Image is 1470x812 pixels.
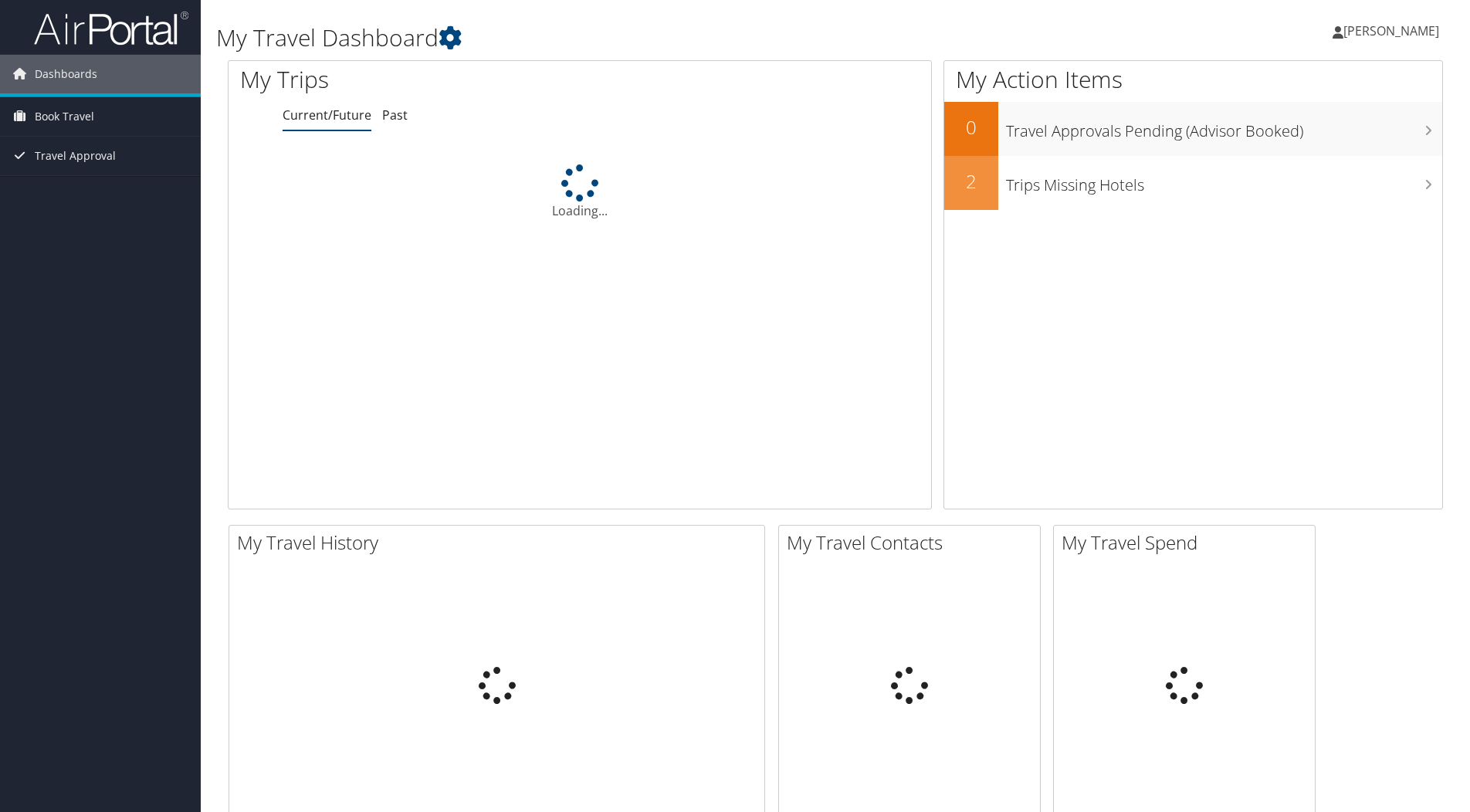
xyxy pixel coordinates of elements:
h2: My Travel Contacts [787,529,1040,556]
span: [PERSON_NAME] [1343,22,1439,39]
h2: 0 [944,114,998,140]
h1: My Travel Dashboard [216,22,1042,54]
h1: My Action Items [944,63,1442,96]
span: Dashboards [35,55,97,93]
h2: 2 [944,168,998,195]
a: Current/Future [283,107,371,123]
h3: Trips Missing Hotels [1006,167,1442,196]
a: Past [382,107,408,123]
h2: My Travel Spend [1062,529,1315,556]
h1: My Trips [240,63,627,96]
a: [PERSON_NAME] [1333,8,1455,54]
a: 0Travel Approvals Pending (Advisor Booked) [944,102,1442,156]
div: Loading... [229,164,931,220]
img: airportal-logo.png [34,10,188,46]
span: Book Travel [35,97,94,136]
span: Travel Approval [35,137,116,175]
h3: Travel Approvals Pending (Advisor Booked) [1006,113,1442,142]
a: 2Trips Missing Hotels [944,156,1442,210]
h2: My Travel History [237,529,764,556]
